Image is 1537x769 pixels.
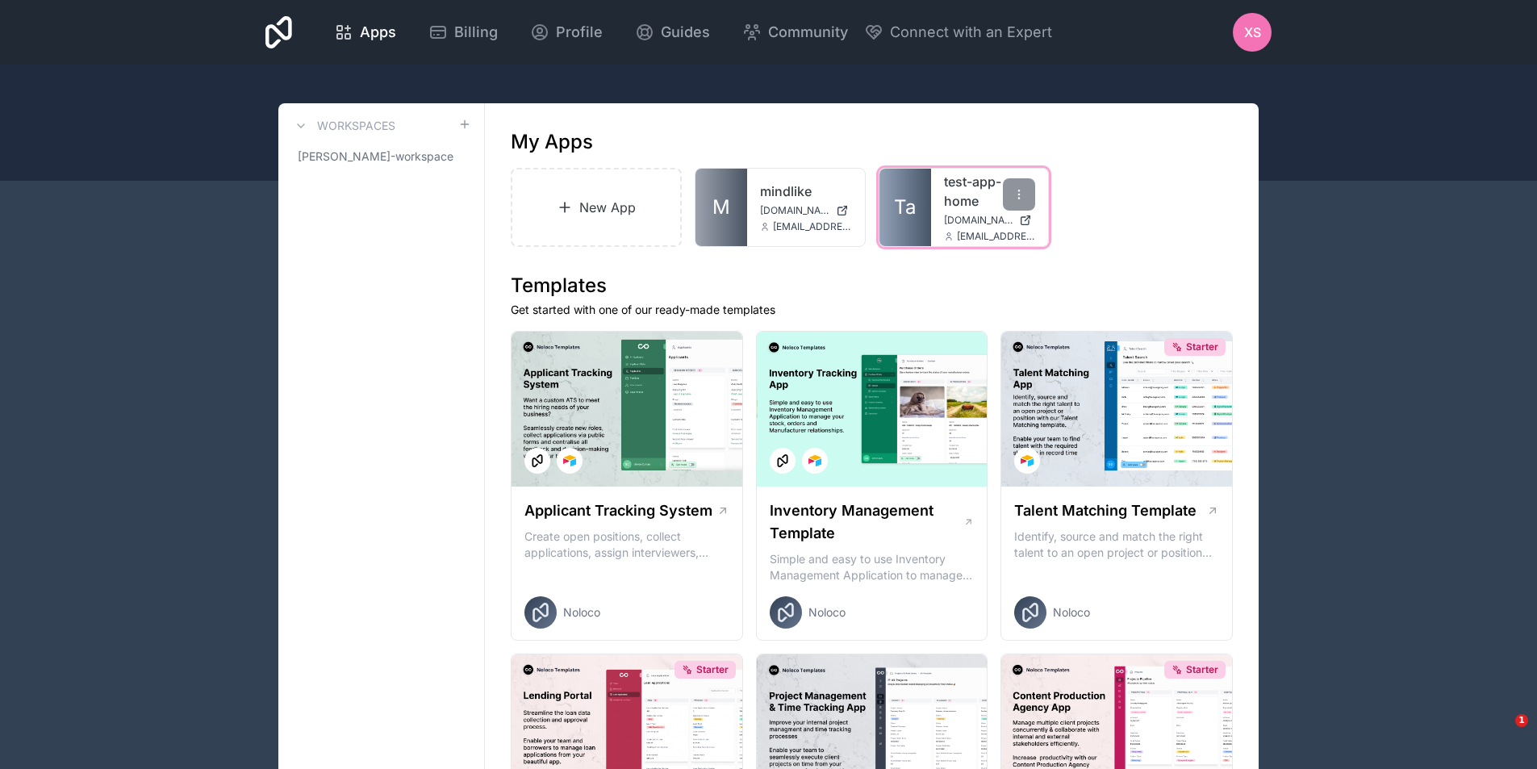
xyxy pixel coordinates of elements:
p: Get started with one of our ready-made templates [511,302,1233,318]
span: [DOMAIN_NAME] [760,204,829,217]
img: Airtable Logo [1021,454,1034,467]
span: [EMAIL_ADDRESS][DOMAIN_NAME] [957,230,1036,243]
p: Identify, source and match the right talent to an open project or position with our Talent Matchi... [1014,529,1219,561]
a: [PERSON_NAME]-workspace [291,142,471,171]
img: Airtable Logo [563,454,576,467]
span: XS [1244,23,1261,42]
p: Create open positions, collect applications, assign interviewers, centralise candidate feedback a... [524,529,729,561]
span: Noloco [808,604,846,621]
a: Ta [879,169,931,246]
h1: Inventory Management Template [770,499,963,545]
span: Guides [661,21,710,44]
span: Ta [894,194,916,220]
span: Noloco [1053,604,1090,621]
span: Starter [696,663,729,676]
a: [DOMAIN_NAME] [944,214,1036,227]
span: Billing [454,21,498,44]
span: [PERSON_NAME]-workspace [298,148,453,165]
h1: Talent Matching Template [1014,499,1197,522]
span: [EMAIL_ADDRESS][DOMAIN_NAME] [773,220,852,233]
a: Community [729,15,861,50]
span: Starter [1186,341,1218,353]
span: Apps [360,21,396,44]
a: New App [511,168,682,247]
span: Profile [556,21,603,44]
span: Starter [1186,663,1218,676]
h3: Workspaces [317,118,395,134]
a: Billing [416,15,511,50]
span: 1 [1515,714,1528,727]
span: Community [768,21,848,44]
p: Simple and easy to use Inventory Management Application to manage your stock, orders and Manufact... [770,551,975,583]
span: Noloco [563,604,600,621]
a: Workspaces [291,116,395,136]
h1: Templates [511,273,1233,299]
h1: My Apps [511,129,593,155]
a: M [695,169,747,246]
a: Profile [517,15,616,50]
a: mindlike [760,182,852,201]
a: Guides [622,15,723,50]
span: M [712,194,730,220]
img: Airtable Logo [808,454,821,467]
h1: Applicant Tracking System [524,499,712,522]
a: test-app-home [944,172,1036,211]
iframe: Intercom live chat [1482,714,1521,753]
span: [DOMAIN_NAME] [944,214,1013,227]
a: Apps [321,15,409,50]
a: [DOMAIN_NAME] [760,204,852,217]
button: Connect with an Expert [864,21,1052,44]
span: Connect with an Expert [890,21,1052,44]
